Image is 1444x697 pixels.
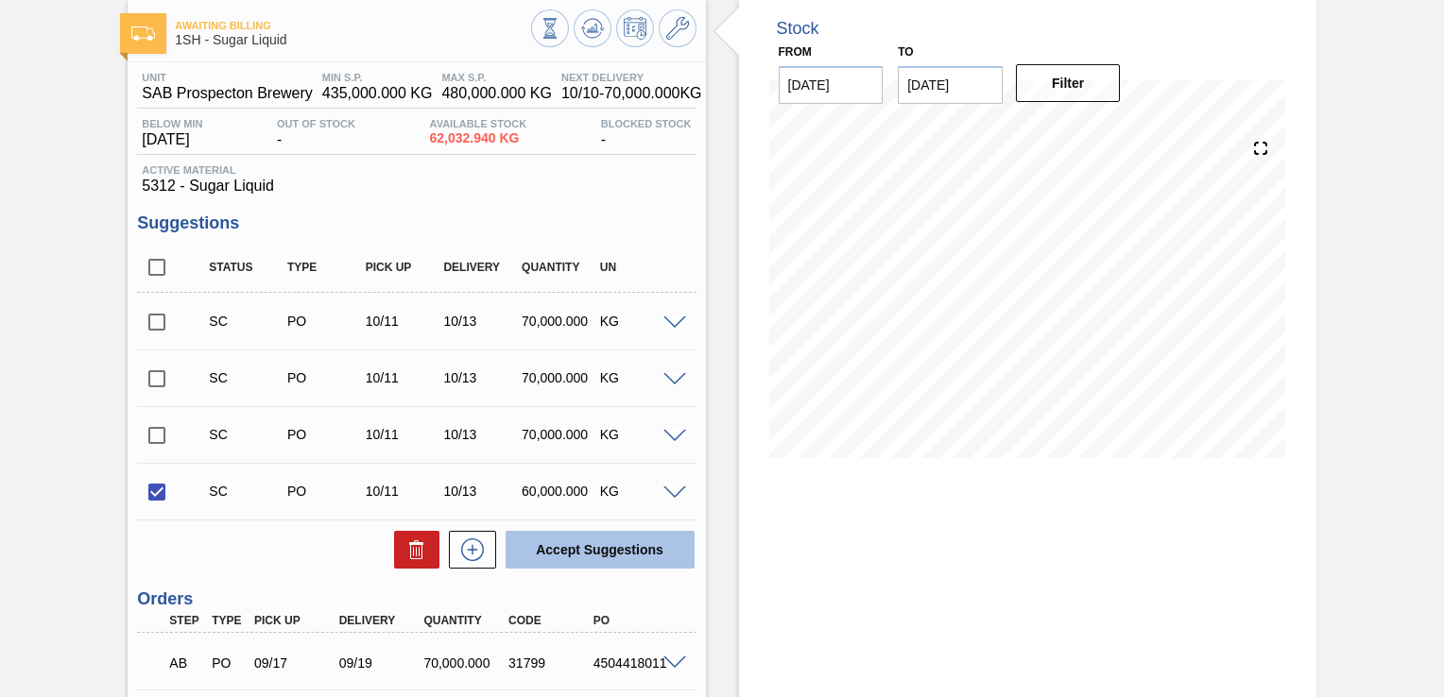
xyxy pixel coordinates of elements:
div: KG [595,484,680,499]
div: Suggestion Created [204,314,289,329]
span: Blocked Stock [601,118,692,129]
div: - [596,118,696,148]
div: Accept Suggestions [496,529,696,570]
h3: Orders [137,589,696,609]
span: 1SH - Sugar Liquid [175,33,530,47]
input: mm/dd/yyyy [779,66,884,104]
div: 10/11/2025 [361,370,446,385]
span: Below Min [142,118,202,129]
div: UN [595,261,680,274]
div: Purchase order [283,427,368,442]
div: Awaiting Billing [164,642,207,684]
span: Next Delivery [561,72,702,83]
span: 480,000.000 KG [441,85,552,102]
div: Type [207,614,249,627]
div: Pick up [361,261,446,274]
div: Pick up [249,614,342,627]
span: 435,000.000 KG [322,85,433,102]
input: mm/dd/yyyy [898,66,1003,104]
div: Purchase order [283,370,368,385]
div: 10/11/2025 [361,314,446,329]
div: - [272,118,360,148]
span: Awaiting Billing [175,20,530,31]
div: Purchase order [207,655,249,671]
div: Status [204,261,289,274]
div: Quantity [419,614,511,627]
span: Out Of Stock [277,118,355,129]
div: Step [164,614,207,627]
div: Stock [777,19,819,39]
div: Code [504,614,596,627]
div: 10/13/2025 [438,484,524,499]
div: 10/11/2025 [361,427,446,442]
span: [DATE] [142,131,202,148]
span: 10/10 - 70,000.000 KG [561,85,702,102]
div: 60,000.000 [517,484,602,499]
button: Filter [1016,64,1121,102]
h3: Suggestions [137,213,696,233]
div: 10/13/2025 [438,314,524,329]
button: Schedule Inventory [616,9,654,47]
div: Quantity [517,261,602,274]
div: Purchase order [283,314,368,329]
div: 4504418011 [589,655,681,671]
div: Delivery [335,614,427,627]
button: Stocks Overview [531,9,569,47]
div: KG [595,314,680,329]
span: Unit [142,72,313,83]
div: 70,000.000 [517,314,602,329]
span: MAX S.P. [441,72,552,83]
span: 62,032.940 KG [430,131,527,145]
div: 10/11/2025 [361,484,446,499]
div: 31799 [504,655,596,671]
span: MIN S.P. [322,72,433,83]
span: 5312 - Sugar Liquid [142,178,691,195]
div: New suggestion [439,531,496,569]
span: Active Material [142,164,691,176]
img: Ícone [131,26,155,41]
div: 70,000.000 [517,370,602,385]
div: Delivery [438,261,524,274]
div: Suggestion Created [204,370,289,385]
div: Suggestion Created [204,427,289,442]
button: Accept Suggestions [506,531,695,569]
span: Available Stock [430,118,527,129]
div: KG [595,427,680,442]
div: Suggestion Created [204,484,289,499]
div: 70,000.000 [419,655,511,671]
span: SAB Prospecton Brewery [142,85,313,102]
div: KG [595,370,680,385]
div: 10/13/2025 [438,427,524,442]
p: AB [169,655,202,671]
button: Update Chart [574,9,611,47]
div: PO [589,614,681,627]
label: From [779,45,812,59]
div: 70,000.000 [517,427,602,442]
label: to [898,45,913,59]
div: Type [283,261,368,274]
div: Delete Suggestions [385,531,439,569]
div: 09/17/2025 [249,655,342,671]
div: Purchase order [283,484,368,499]
div: 09/19/2025 [335,655,427,671]
button: Go to Master Data / General [659,9,696,47]
div: 10/13/2025 [438,370,524,385]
